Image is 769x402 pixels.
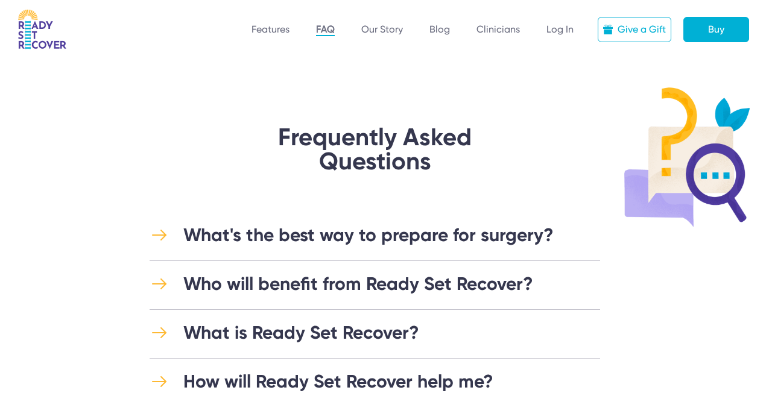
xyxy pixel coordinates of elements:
[316,24,335,36] a: FAQ
[18,10,66,49] img: RSR
[683,17,749,42] a: Buy
[624,87,750,231] img: Illustration 3
[252,24,290,35] a: Features
[183,322,419,344] div: What is Ready Set Recover?
[708,22,724,37] div: Buy
[618,22,666,37] div: Give a Gift
[183,371,493,392] div: How will Ready Set Recover help me?
[598,17,671,42] a: Give a Gift
[361,24,403,35] a: Our Story
[183,224,554,246] div: What's the best way to prepare for surgery?
[429,24,450,35] a: Blog
[221,125,530,174] h1: Frequently Asked Questions
[476,24,520,35] a: Clinicians
[183,273,533,295] div: Who will benefit from Ready Set Recover?
[546,24,574,35] a: Log In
